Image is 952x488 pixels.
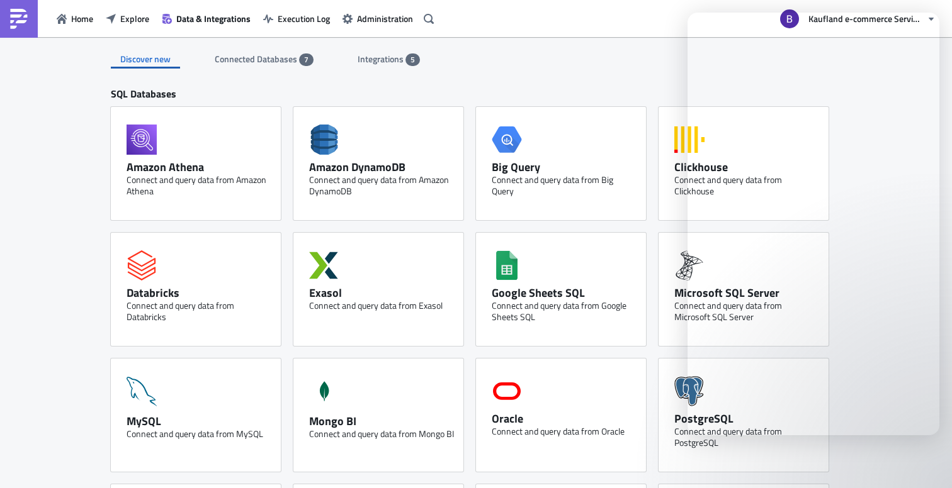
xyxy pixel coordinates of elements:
[50,9,99,28] button: Home
[176,12,251,25] span: Data & Integrations
[278,12,330,25] span: Execution Log
[309,428,454,440] div: Connect and query data from Mongo BI
[111,50,180,69] div: Discover new
[808,12,922,25] span: Kaufland e-commerce Services GmbH & Co. KG
[688,13,939,435] iframe: Intercom live chat
[309,286,454,300] div: Exasol
[309,300,454,311] div: Connect and query data from Exasol
[492,426,637,437] div: Connect and query data from Oracle
[127,286,271,300] div: Databricks
[127,414,271,428] div: MySQL
[127,174,271,197] div: Connect and query data from Amazon Athena
[257,9,336,28] button: Execution Log
[773,5,943,33] button: Kaufland e-commerce Services GmbH & Co. KG
[492,160,637,174] div: Big Query
[336,9,419,28] button: Administration
[674,174,819,197] div: Connect and query data from Clickhouse
[492,300,637,323] div: Connect and query data from Google Sheets SQL
[215,52,299,65] span: Connected Databases
[127,300,271,323] div: Connect and query data from Databricks
[779,8,800,30] img: Avatar
[674,300,819,323] div: Connect and query data from Microsoft SQL Server
[127,160,271,174] div: Amazon Athena
[9,9,29,29] img: PushMetrics
[674,286,819,300] div: Microsoft SQL Server
[674,160,819,174] div: Clickhouse
[357,12,413,25] span: Administration
[309,160,454,174] div: Amazon DynamoDB
[358,52,405,65] span: Integrations
[127,428,271,440] div: Connect and query data from MySQL
[71,12,93,25] span: Home
[304,55,309,65] span: 7
[111,87,841,107] div: SQL Databases
[674,411,819,426] div: PostgreSQL
[120,12,149,25] span: Explore
[492,286,637,300] div: Google Sheets SQL
[411,55,415,65] span: 5
[492,174,637,197] div: Connect and query data from Big Query
[99,9,156,28] button: Explore
[674,426,819,448] div: Connect and query data from PostgreSQL
[909,445,939,475] iframe: Intercom live chat
[309,174,454,197] div: Connect and query data from Amazon DynamoDB
[156,9,257,28] button: Data & Integrations
[309,414,454,428] div: Mongo BI
[492,411,637,426] div: Oracle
